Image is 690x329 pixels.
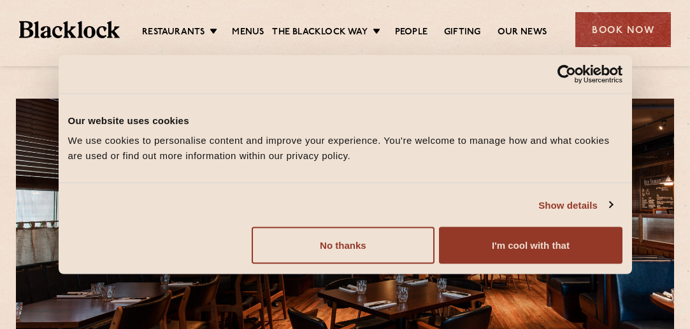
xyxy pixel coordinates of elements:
button: No thanks [252,227,435,264]
div: Book Now [575,12,671,47]
div: Our website uses cookies [68,113,622,128]
a: People [395,26,428,40]
a: Menus [232,26,264,40]
button: I'm cool with that [439,227,622,264]
img: BL_Textured_Logo-footer-cropped.svg [19,21,120,38]
a: Restaurants [142,26,205,40]
a: Our News [498,26,547,40]
a: Show details [538,197,612,213]
a: The Blacklock Way [272,26,367,40]
a: Usercentrics Cookiebot - opens in a new window [511,64,622,83]
div: We use cookies to personalise content and improve your experience. You're welcome to manage how a... [68,133,622,164]
a: Gifting [444,26,480,40]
